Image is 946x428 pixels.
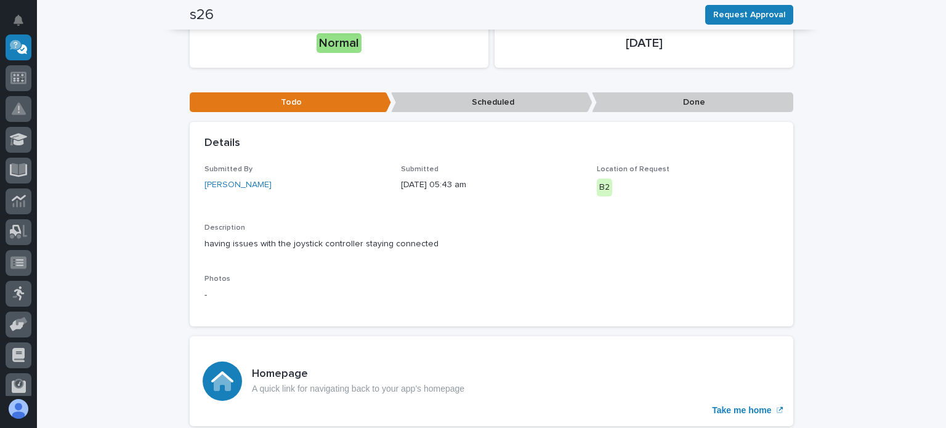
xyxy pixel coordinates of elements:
div: B2 [597,179,612,196]
p: Done [592,92,793,113]
h2: s26 [190,6,214,24]
p: - [204,289,386,302]
span: Description [204,224,245,232]
div: Notifications [15,15,31,34]
p: Scheduled [391,92,592,113]
button: users-avatar [6,396,31,422]
p: Todo [190,92,391,113]
button: Request Approval [705,5,793,25]
h2: Details [204,137,240,150]
p: Take me home [712,405,771,416]
span: Submitted By [204,166,253,173]
h3: Homepage [252,368,464,381]
button: Notifications [6,7,31,33]
p: having issues with the joystick controller staying connected [204,238,778,251]
a: Take me home [190,336,793,426]
span: Photos [204,275,230,283]
a: [PERSON_NAME] [204,179,272,192]
span: Location of Request [597,166,669,173]
span: Request Approval [713,7,785,22]
p: [DATE] 05:43 am [401,179,583,192]
div: Normal [317,33,362,53]
span: Submitted [401,166,439,173]
p: [DATE] [509,36,778,50]
p: A quick link for navigating back to your app's homepage [252,384,464,394]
